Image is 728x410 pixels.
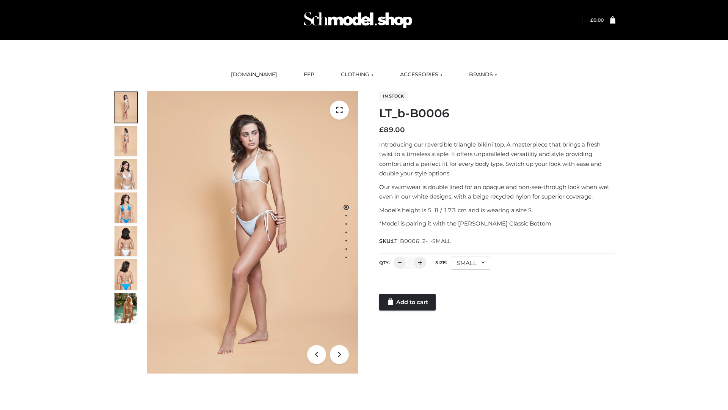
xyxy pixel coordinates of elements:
[379,260,390,265] label: QTY:
[115,159,137,189] img: ArielClassicBikiniTop_CloudNine_AzureSky_OW114ECO_3-scaled.jpg
[379,205,615,215] p: Model’s height is 5 ‘8 / 173 cm and is wearing a size S.
[590,17,604,23] bdi: 0.00
[379,294,436,311] a: Add to cart
[115,192,137,223] img: ArielClassicBikiniTop_CloudNine_AzureSky_OW114ECO_4-scaled.jpg
[463,66,503,83] a: BRANDS
[115,92,137,123] img: ArielClassicBikiniTop_CloudNine_AzureSky_OW114ECO_1-scaled.jpg
[451,257,490,270] div: SMALL
[435,260,447,265] label: Size:
[379,219,615,229] p: *Model is pairing it with the [PERSON_NAME] Classic Bottom
[115,293,137,323] img: Arieltop_CloudNine_AzureSky2.jpg
[379,126,384,134] span: £
[379,140,615,178] p: Introducing our reversible triangle bikini top. A masterpiece that brings a fresh twist to a time...
[392,238,451,244] span: LT_B0006_2-_-SMALL
[115,259,137,290] img: ArielClassicBikiniTop_CloudNine_AzureSky_OW114ECO_8-scaled.jpg
[115,126,137,156] img: ArielClassicBikiniTop_CloudNine_AzureSky_OW114ECO_2-scaled.jpg
[379,107,615,120] h1: LT_b-B0006
[394,66,448,83] a: ACCESSORIES
[298,66,320,83] a: FFP
[379,126,405,134] bdi: 89.00
[590,17,604,23] a: £0.00
[301,5,415,35] img: Schmodel Admin 964
[379,182,615,202] p: Our swimwear is double lined for an opaque and non-see-through look when wet, even in our white d...
[379,91,408,101] span: In stock
[379,237,452,246] span: SKU:
[147,91,358,374] img: ArielClassicBikiniTop_CloudNine_AzureSky_OW114ECO_1
[590,17,593,23] span: £
[115,226,137,256] img: ArielClassicBikiniTop_CloudNine_AzureSky_OW114ECO_7-scaled.jpg
[225,66,283,83] a: [DOMAIN_NAME]
[335,66,379,83] a: CLOTHING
